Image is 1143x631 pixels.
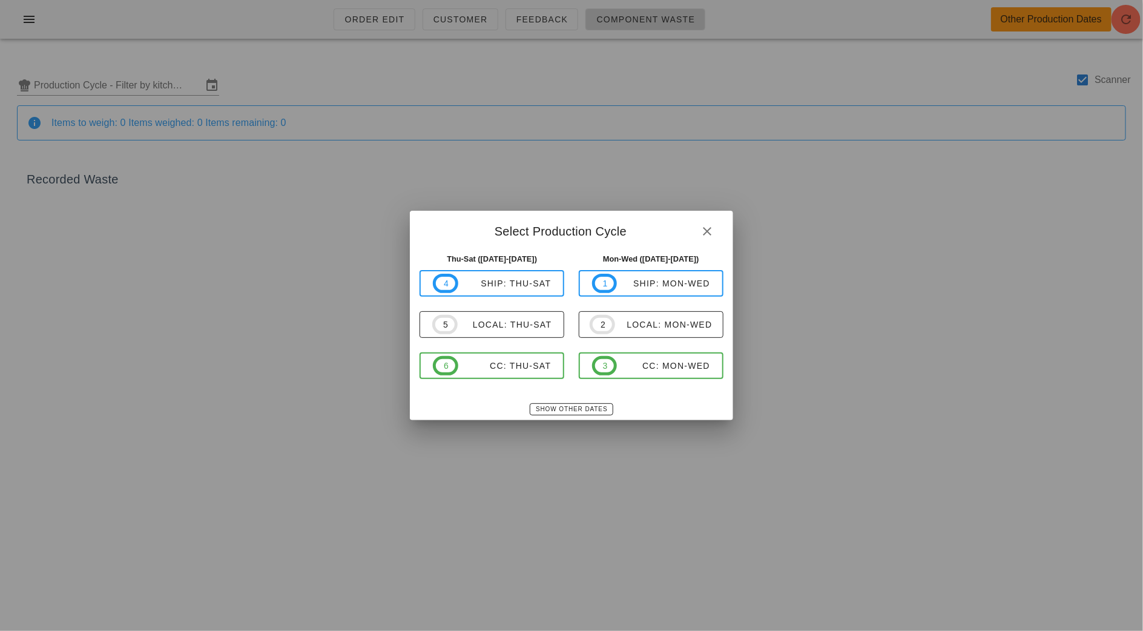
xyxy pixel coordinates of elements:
div: Select Production Cycle [410,211,733,248]
div: ship: Mon-Wed [617,279,710,288]
button: 1ship: Mon-Wed [579,270,723,297]
span: 5 [443,318,447,331]
span: 2 [600,318,605,331]
div: CC: Mon-Wed [617,361,710,371]
button: 2local: Mon-Wed [579,311,723,338]
span: Show Other Dates [535,406,607,412]
span: 4 [443,277,448,290]
button: Show Other Dates [530,403,613,415]
span: 6 [443,359,448,372]
span: 3 [602,359,607,372]
div: local: Mon-Wed [615,320,713,329]
span: 1 [602,277,607,290]
div: local: Thu-Sat [458,320,552,329]
button: 5local: Thu-Sat [420,311,564,338]
strong: Mon-Wed ([DATE]-[DATE]) [603,254,699,263]
button: 3CC: Mon-Wed [579,352,723,379]
button: 6CC: Thu-Sat [420,352,564,379]
strong: Thu-Sat ([DATE]-[DATE]) [447,254,537,263]
div: CC: Thu-Sat [458,361,552,371]
button: 4ship: Thu-Sat [420,270,564,297]
div: ship: Thu-Sat [458,279,552,288]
